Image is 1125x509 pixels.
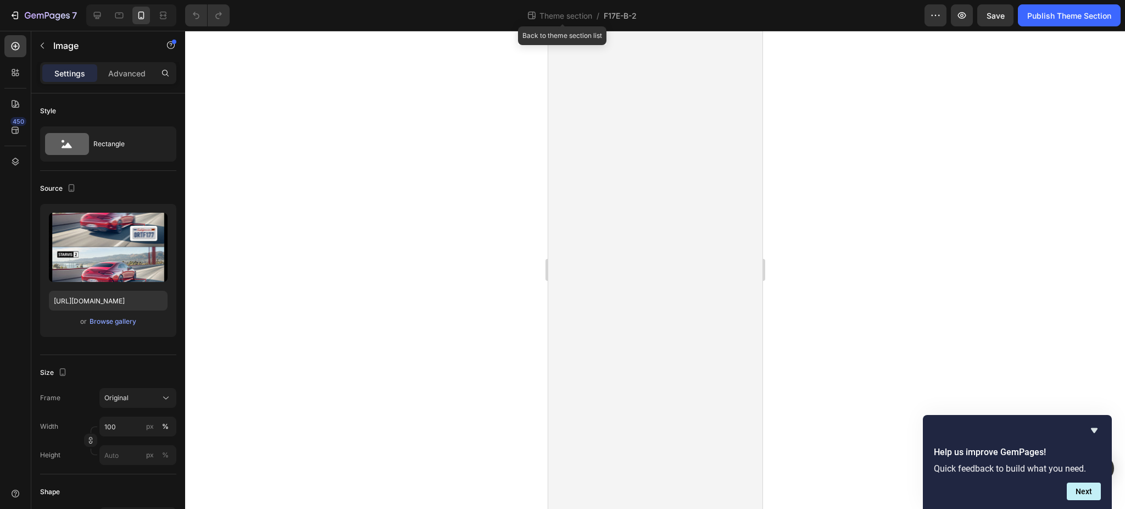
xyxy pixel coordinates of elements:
[146,450,154,460] div: px
[162,422,169,431] div: %
[4,4,82,26] button: 7
[104,393,129,403] span: Original
[977,4,1013,26] button: Save
[143,449,157,462] button: %
[108,68,146,79] p: Advanced
[934,446,1101,459] h2: Help us improve GemPages!
[54,68,85,79] p: Settings
[1067,483,1101,500] button: Next question
[49,213,168,282] img: preview-image
[89,316,137,327] button: Browse gallery
[143,420,157,433] button: %
[99,388,176,408] button: Original
[162,450,169,460] div: %
[40,487,60,497] div: Shape
[40,450,60,460] label: Height
[40,393,60,403] label: Frame
[597,10,599,21] span: /
[537,10,594,21] span: Theme section
[93,131,160,157] div: Rectangle
[604,10,637,21] span: F17E-B-2
[934,463,1101,474] p: Quick feedback to build what you need.
[934,424,1101,500] div: Help us improve GemPages!
[10,117,26,126] div: 450
[159,449,172,462] button: px
[40,106,56,116] div: Style
[53,39,147,52] p: Image
[49,291,168,311] input: https://example.com/image.jpg
[185,4,230,26] div: Undo/Redo
[99,417,176,436] input: px%
[1027,10,1111,21] div: Publish Theme Section
[80,315,87,328] span: or
[1018,4,1121,26] button: Publish Theme Section
[90,317,136,327] div: Browse gallery
[146,422,154,431] div: px
[72,9,77,22] p: 7
[159,420,172,433] button: px
[40,422,58,431] label: Width
[987,11,1005,20] span: Save
[99,445,176,465] input: px%
[40,366,69,380] div: Size
[548,31,762,509] iframe: Design area
[1088,424,1101,437] button: Hide survey
[40,181,78,196] div: Source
